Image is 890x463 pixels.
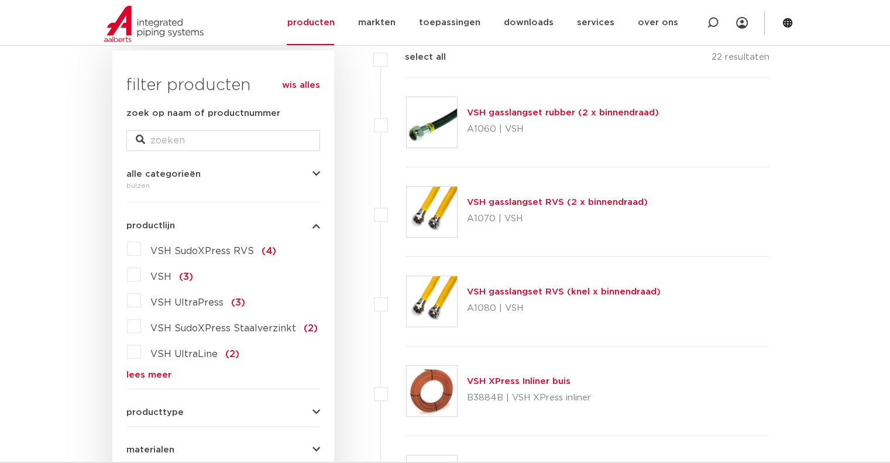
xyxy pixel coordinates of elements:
span: VSH UltraPress [150,298,224,307]
button: alle categorieën [126,170,320,179]
img: Thumbnail for VSH gasslangset RVS (knel x binnendraad) [407,276,457,327]
button: producttype [126,408,320,417]
img: Thumbnail for VSH gasslangset rubber (2 x binnendraad) [407,97,457,148]
span: (2) [225,349,239,359]
span: materialen [126,445,174,454]
span: (3) [231,298,245,307]
p: 22 resultaten [711,50,769,68]
a: VSH gasslangset rubber (2 x binnendraad) [467,108,659,117]
label: zoek op naam of productnummer [126,107,280,121]
a: wis alles [282,78,320,92]
h3: filter producten [126,74,320,97]
span: VSH SudoXPress RVS [150,246,254,256]
label: select all [387,50,446,64]
span: (2) [304,324,318,333]
a: lees meer [126,371,320,379]
input: zoeken [126,130,320,151]
div: buizen [126,179,320,193]
a: VSH gasslangset RVS (knel x binnendraad) [467,287,661,296]
span: VSH [150,272,171,282]
p: A1080 | VSH [467,299,661,318]
span: producttype [126,408,184,417]
span: VSH UltraLine [150,349,218,359]
a: VSH gasslangset RVS (2 x binnendraad) [467,198,648,207]
span: productlijn [126,221,175,230]
span: (3) [179,272,193,282]
img: Thumbnail for VSH gasslangset RVS (2 x binnendraad) [407,187,457,237]
p: A1070 | VSH [467,210,648,228]
p: B3884B | VSH XPress inliner [467,389,591,407]
button: materialen [126,445,320,454]
span: (4) [262,246,276,256]
img: Thumbnail for VSH XPress Inliner buis [407,366,457,416]
span: alle categorieën [126,170,201,179]
span: VSH SudoXPress Staalverzinkt [150,324,296,333]
a: VSH XPress Inliner buis [467,377,571,386]
button: productlijn [126,221,320,230]
p: A1060 | VSH [467,120,659,139]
